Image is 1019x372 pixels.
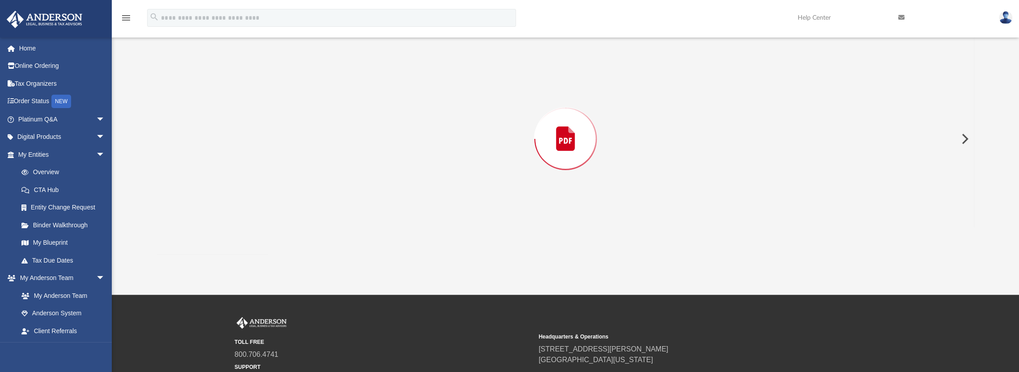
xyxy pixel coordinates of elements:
[6,340,114,358] a: My Documentsarrow_drop_down
[13,163,118,181] a: Overview
[999,11,1012,24] img: User Pic
[13,199,118,217] a: Entity Change Request
[539,333,837,341] small: Headquarters & Operations
[96,110,114,129] span: arrow_drop_down
[4,11,85,28] img: Anderson Advisors Platinum Portal
[6,146,118,163] a: My Entitiesarrow_drop_down
[6,75,118,92] a: Tax Organizers
[6,57,118,75] a: Online Ordering
[96,269,114,288] span: arrow_drop_down
[96,128,114,146] span: arrow_drop_down
[6,39,118,57] a: Home
[6,92,118,111] a: Order StatusNEW
[235,351,279,358] a: 800.706.4741
[13,181,118,199] a: CTA Hub
[121,17,131,23] a: menu
[6,110,118,128] a: Platinum Q&Aarrow_drop_down
[539,356,653,364] a: [GEOGRAPHIC_DATA][US_STATE]
[539,345,668,353] a: [STREET_ADDRESS][PERSON_NAME]
[13,322,114,340] a: Client Referrals
[235,363,533,371] small: SUPPORT
[96,340,114,358] span: arrow_drop_down
[954,126,974,151] button: Next File
[235,338,533,346] small: TOLL FREE
[149,12,159,22] i: search
[13,305,114,322] a: Anderson System
[235,317,288,329] img: Anderson Advisors Platinum Portal
[51,95,71,108] div: NEW
[13,251,118,269] a: Tax Due Dates
[13,216,118,234] a: Binder Walkthrough
[13,287,110,305] a: My Anderson Team
[13,234,114,252] a: My Blueprint
[6,128,118,146] a: Digital Productsarrow_drop_down
[96,146,114,164] span: arrow_drop_down
[121,13,131,23] i: menu
[6,269,114,287] a: My Anderson Teamarrow_drop_down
